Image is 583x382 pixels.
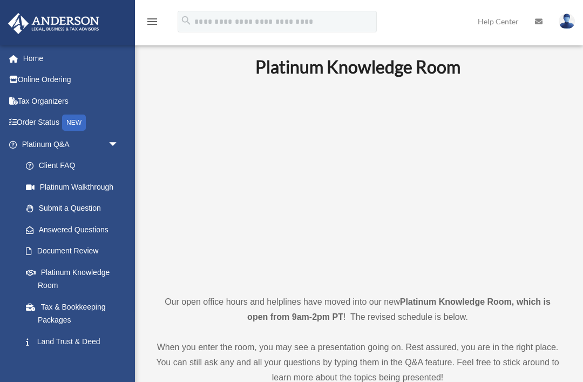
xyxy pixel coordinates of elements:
[154,294,561,325] p: Our open office hours and helplines have moved into our new ! The revised schedule is below.
[8,112,135,134] a: Order StatusNEW
[247,297,551,321] strong: Platinum Knowledge Room, which is open from 9am-2pm PT
[8,90,135,112] a: Tax Organizers
[15,262,130,296] a: Platinum Knowledge Room
[15,176,135,198] a: Platinum Walkthrough
[196,92,520,274] iframe: 231110_Toby_KnowledgeRoom
[15,331,135,365] a: Land Trust & Deed Forum
[15,198,135,219] a: Submit a Question
[146,19,159,28] a: menu
[15,296,135,331] a: Tax & Bookkeeping Packages
[15,240,135,262] a: Document Review
[108,133,130,156] span: arrow_drop_down
[8,133,135,155] a: Platinum Q&Aarrow_drop_down
[180,15,192,26] i: search
[559,14,575,29] img: User Pic
[146,15,159,28] i: menu
[8,69,135,91] a: Online Ordering
[255,56,460,77] b: Platinum Knowledge Room
[62,115,86,131] div: NEW
[8,48,135,69] a: Home
[5,13,103,34] img: Anderson Advisors Platinum Portal
[15,219,135,240] a: Answered Questions
[15,155,135,177] a: Client FAQ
